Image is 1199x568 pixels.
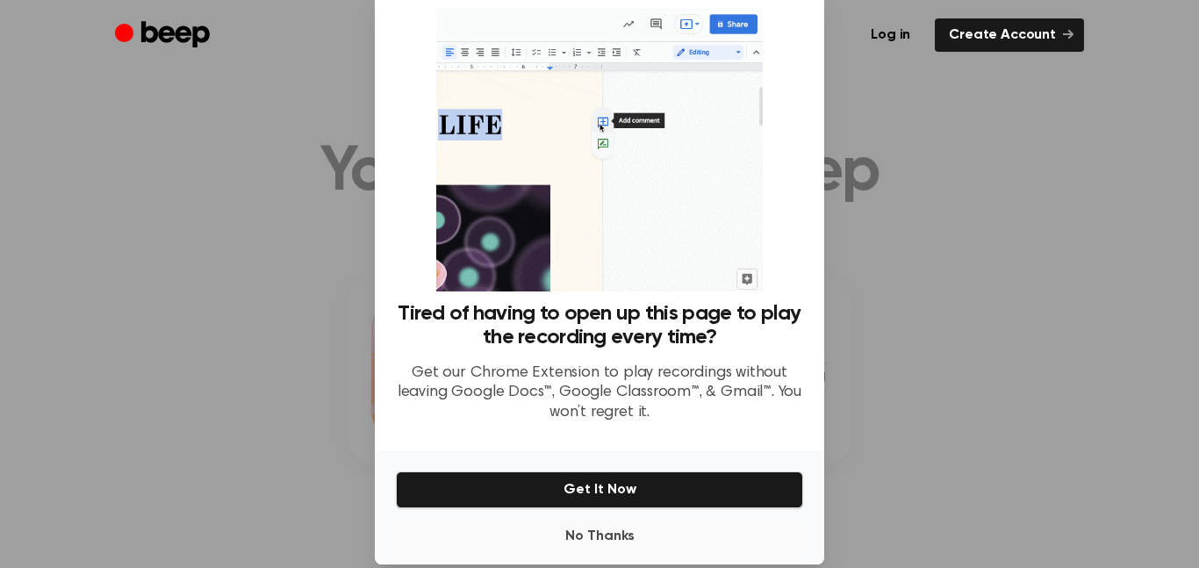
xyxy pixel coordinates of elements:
[396,302,803,349] h3: Tired of having to open up this page to play the recording every time?
[935,18,1084,52] a: Create Account
[396,471,803,508] button: Get It Now
[115,18,214,53] a: Beep
[396,363,803,423] p: Get our Chrome Extension to play recordings without leaving Google Docs™, Google Classroom™, & Gm...
[396,519,803,554] button: No Thanks
[436,8,762,291] img: Beep extension in action
[857,18,924,52] a: Log in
